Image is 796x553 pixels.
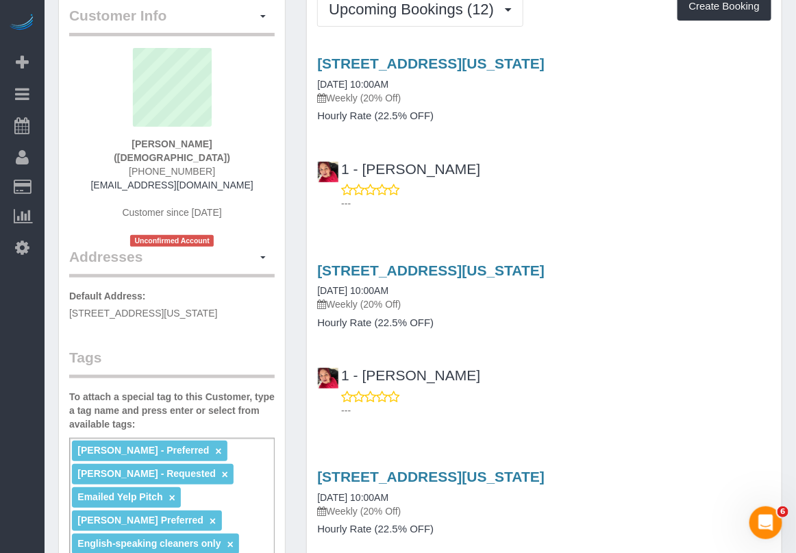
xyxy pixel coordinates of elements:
[341,404,771,417] p: ---
[341,197,771,210] p: ---
[749,506,782,539] iframe: Intercom live chat
[8,14,36,33] img: Automaid Logo
[317,110,771,122] h4: Hourly Rate (22.5% OFF)
[169,492,175,504] a: ×
[129,166,215,177] span: [PHONE_NUMBER]‬
[318,162,338,182] img: 1 - Emely Jimenez
[69,347,275,378] legend: Tags
[317,367,480,383] a: 1 - [PERSON_NAME]
[77,468,215,479] span: [PERSON_NAME] - Requested
[317,79,388,90] a: [DATE] 10:00AM
[227,539,234,550] a: ×
[77,445,209,456] span: [PERSON_NAME] - Preferred
[317,91,771,105] p: Weekly (20% Off)
[77,491,162,502] span: Emailed Yelp Pitch
[317,161,480,177] a: 1 - [PERSON_NAME]
[123,207,222,218] span: Customer since [DATE]
[317,56,545,71] a: [STREET_ADDRESS][US_STATE]
[91,180,253,191] a: [EMAIL_ADDRESS][DOMAIN_NAME]
[317,469,545,484] a: [STREET_ADDRESS][US_STATE]
[317,492,388,503] a: [DATE] 10:00AM
[318,368,338,389] img: 1 - Emely Jimenez
[69,390,275,431] label: To attach a special tag to this Customer, type a tag name and press enter or select from availabl...
[69,5,275,36] legend: Customer Info
[317,504,771,518] p: Weekly (20% Off)
[778,506,788,517] span: 6
[317,262,545,278] a: [STREET_ADDRESS][US_STATE]
[317,285,388,296] a: [DATE] 10:00AM
[317,297,771,311] p: Weekly (20% Off)
[130,235,214,247] span: Unconfirmed Account
[210,515,216,527] a: ×
[317,524,771,535] h4: Hourly Rate (22.5% OFF)
[77,515,203,526] span: [PERSON_NAME] Preferred
[69,289,146,303] label: Default Address:
[69,308,218,319] span: [STREET_ADDRESS][US_STATE]
[215,445,221,457] a: ×
[317,317,771,329] h4: Hourly Rate (22.5% OFF)
[329,1,501,18] span: Upcoming Bookings (12)
[114,138,230,163] strong: [PERSON_NAME] ([DEMOGRAPHIC_DATA])
[222,469,228,480] a: ×
[77,538,221,549] span: English-speaking cleaners only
